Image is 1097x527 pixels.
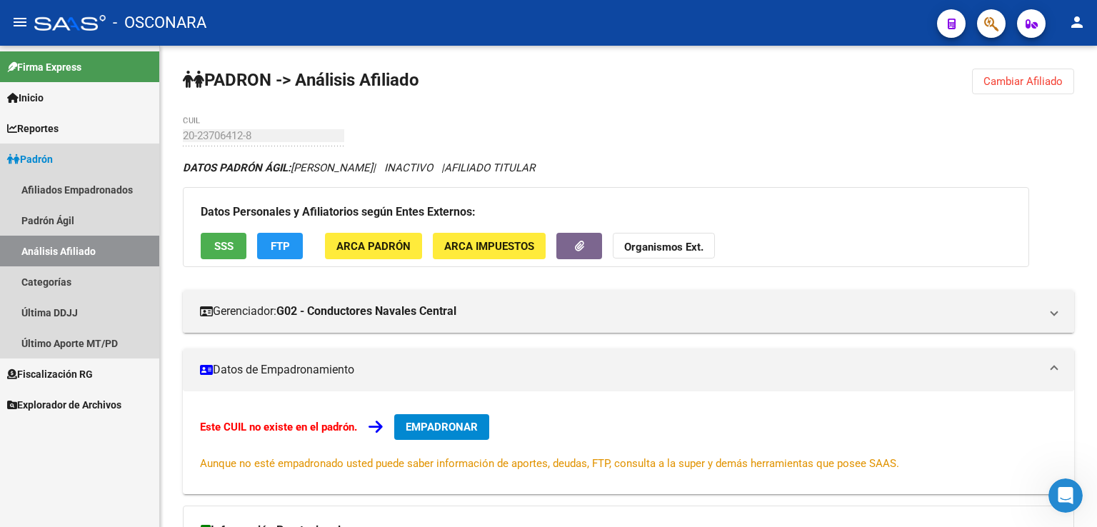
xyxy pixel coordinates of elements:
[201,202,1011,222] h3: Datos Personales y Afiliatorios según Entes Externos:
[7,151,53,167] span: Padrón
[183,161,373,174] span: [PERSON_NAME]
[15,214,271,266] div: Profile image for SoporteMuchisimas graciasSoporte•Hace 21m
[113,7,206,39] span: - OSCONARA
[29,286,239,301] div: Envíanos un mensaje
[183,70,419,90] strong: PADRON -> Análisis Afiliado
[246,23,271,49] div: Cerrar
[7,90,44,106] span: Inicio
[7,366,93,382] span: Fiscalización RG
[106,240,163,255] div: • Hace 21m
[406,421,478,433] span: EMPADRONAR
[11,14,29,31] mat-icon: menu
[29,204,256,219] div: Mensaje reciente
[972,69,1074,94] button: Cambiar Afiliado
[143,396,286,453] button: Mensajes
[200,303,1040,319] mat-panel-title: Gerenciador:
[200,421,357,433] strong: Este CUIL no existe en el padrón.
[394,414,489,440] button: EMPADRONAR
[64,226,161,238] span: Muchisimas gracias
[29,150,257,174] p: Necesitás ayuda?
[183,290,1074,333] mat-expansion-panel-header: Gerenciador:G02 - Conductores Navales Central
[191,431,237,441] span: Mensajes
[444,240,534,253] span: ARCA Impuestos
[183,161,291,174] strong: DATOS PADRÓN ÁGIL:
[214,240,234,253] span: SSS
[257,233,303,259] button: FTP
[433,233,546,259] button: ARCA Impuestos
[200,457,899,470] span: Aunque no esté empadronado usted puede saber información de aportes, deudas, FTP, consulta a la s...
[64,240,103,255] div: Soporte
[336,240,411,253] span: ARCA Padrón
[29,101,257,150] p: Hola! [PERSON_NAME]
[7,397,121,413] span: Explorador de Archivos
[200,362,1040,378] mat-panel-title: Datos de Empadronamiento
[1048,478,1083,513] iframe: Intercom live chat
[14,192,271,267] div: Mensaje recienteProfile image for SoporteMuchisimas graciasSoporte•Hace 21m
[1068,14,1086,31] mat-icon: person
[444,161,535,174] span: AFILIADO TITULAR
[201,233,246,259] button: SSS
[624,241,703,254] strong: Organismos Ext.
[7,59,81,75] span: Firma Express
[271,240,290,253] span: FTP
[7,121,59,136] span: Reportes
[29,226,58,254] div: Profile image for Soporte
[613,233,715,259] button: Organismos Ext.
[183,161,535,174] i: | INACTIVO |
[183,348,1074,391] mat-expansion-panel-header: Datos de Empadronamiento
[183,391,1074,494] div: Datos de Empadronamiento
[325,233,422,259] button: ARCA Padrón
[983,75,1063,88] span: Cambiar Afiliado
[276,303,456,319] strong: G02 - Conductores Navales Central
[14,274,271,313] div: Envíanos un mensaje
[56,431,87,441] span: Inicio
